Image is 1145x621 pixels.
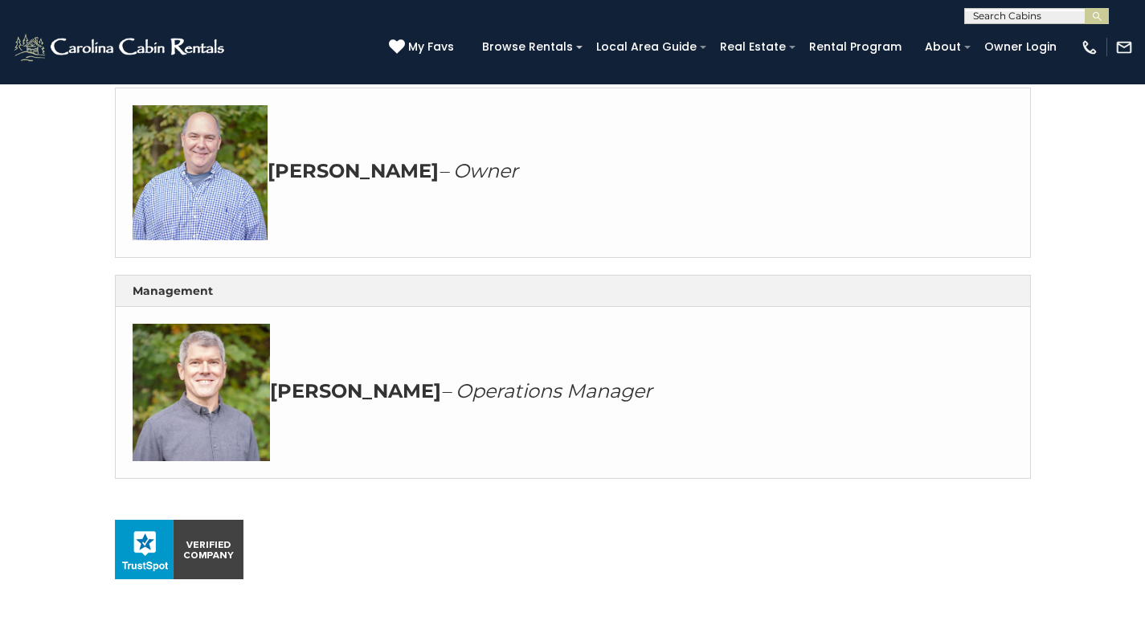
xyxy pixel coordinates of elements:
strong: [PERSON_NAME] [268,160,439,183]
em: – Operations Manager [441,379,652,402]
img: seal_horizontal.png [115,520,243,579]
em: – Owner [439,160,518,183]
a: Local Area Guide [588,35,705,59]
img: phone-regular-white.png [1081,39,1098,56]
strong: [PERSON_NAME] [270,379,441,402]
img: White-1-2.png [12,31,229,63]
span: My Favs [408,39,454,55]
a: Owner Login [976,35,1065,59]
a: Browse Rentals [474,35,581,59]
img: mail-regular-white.png [1115,39,1133,56]
a: Real Estate [712,35,794,59]
a: About [917,35,969,59]
strong: Management [133,284,213,298]
a: My Favs [389,39,458,56]
a: Rental Program [801,35,910,59]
